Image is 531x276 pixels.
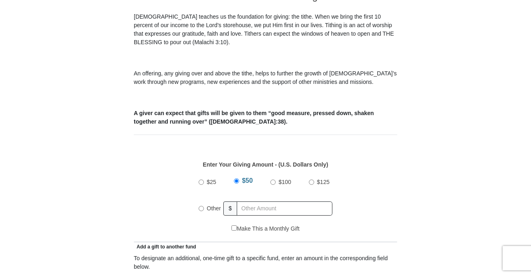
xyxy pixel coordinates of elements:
[203,161,328,168] strong: Enter Your Giving Amount - (U.S. Dollars Only)
[231,225,300,233] label: Make This a Monthly Gift
[242,177,253,184] span: $50
[207,205,221,212] span: Other
[134,244,196,250] span: Add a gift to another fund
[223,201,237,216] span: $
[134,110,374,125] b: A giver can expect that gifts will be given to them “good measure, pressed down, shaken together ...
[134,69,397,86] p: An offering, any giving over and above the tithe, helps to further the growth of [DEMOGRAPHIC_DAT...
[278,179,291,185] span: $100
[134,254,397,271] div: To designate an additional, one-time gift to a specific fund, enter an amount in the correspondin...
[134,13,397,47] p: [DEMOGRAPHIC_DATA] teaches us the foundation for giving: the tithe. When we bring the first 10 pe...
[207,179,216,185] span: $25
[317,179,330,185] span: $125
[231,225,237,231] input: Make This a Monthly Gift
[237,201,332,216] input: Other Amount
